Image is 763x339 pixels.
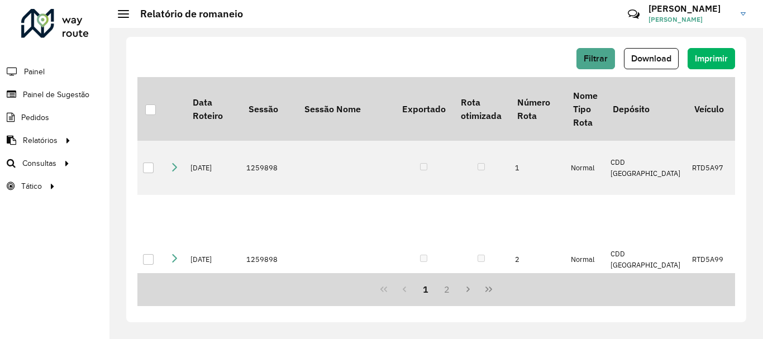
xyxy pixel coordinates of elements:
button: Next Page [457,279,479,300]
td: Normal [565,141,605,195]
h3: [PERSON_NAME] [648,3,732,14]
th: Número Rota [509,77,565,141]
button: Last Page [478,279,499,300]
th: Depósito [605,77,686,141]
span: Filtrar [584,54,608,63]
button: Imprimir [688,48,735,69]
th: Sessão Nome [297,77,394,141]
button: 2 [436,279,457,300]
button: 1 [415,279,436,300]
th: Data Roteiro [185,77,241,141]
td: [DATE] [185,195,241,324]
span: Consultas [22,157,56,169]
td: 1259898 [241,141,297,195]
span: Painel de Sugestão [23,89,89,101]
td: RTD5A97 [686,141,733,195]
button: Filtrar [576,48,615,69]
h2: Relatório de romaneio [129,8,243,20]
th: Veículo [686,77,733,141]
td: 2 [509,195,565,324]
th: Rota otimizada [453,77,509,141]
span: Painel [24,66,45,78]
button: Download [624,48,679,69]
td: Normal [565,195,605,324]
td: 1 [509,141,565,195]
th: Nome Tipo Rota [565,77,605,141]
td: CDD [GEOGRAPHIC_DATA] [605,195,686,324]
td: [DATE] [185,141,241,195]
span: Pedidos [21,112,49,123]
td: 1259898 [241,195,297,324]
span: Relatórios [23,135,58,146]
span: Tático [21,180,42,192]
th: Exportado [394,77,453,141]
span: Imprimir [695,54,728,63]
td: CDD [GEOGRAPHIC_DATA] [605,141,686,195]
span: Download [631,54,671,63]
td: RTD5A99 [686,195,733,324]
a: Contato Rápido [622,2,646,26]
span: [PERSON_NAME] [648,15,732,25]
th: Sessão [241,77,297,141]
